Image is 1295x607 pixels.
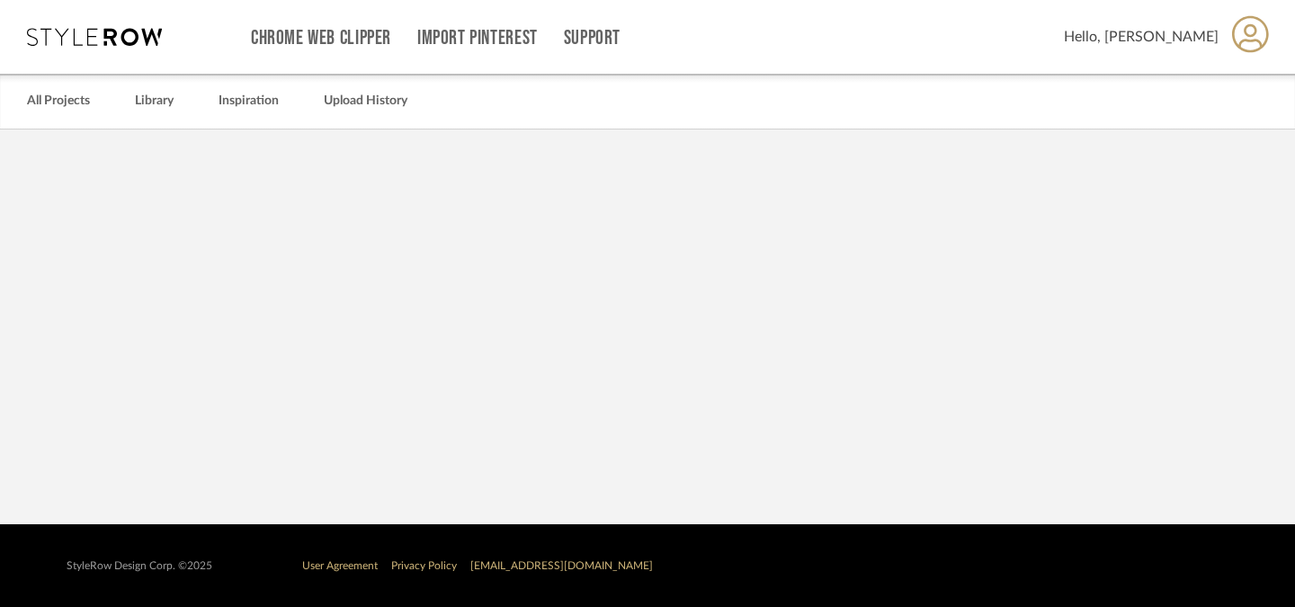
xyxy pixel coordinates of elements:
[67,559,212,573] div: StyleRow Design Corp. ©2025
[219,89,279,113] a: Inspiration
[324,89,407,113] a: Upload History
[564,31,621,46] a: Support
[251,31,391,46] a: Chrome Web Clipper
[417,31,538,46] a: Import Pinterest
[391,560,457,571] a: Privacy Policy
[1064,26,1219,48] span: Hello, [PERSON_NAME]
[470,560,653,571] a: [EMAIL_ADDRESS][DOMAIN_NAME]
[302,560,378,571] a: User Agreement
[135,89,174,113] a: Library
[27,89,90,113] a: All Projects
